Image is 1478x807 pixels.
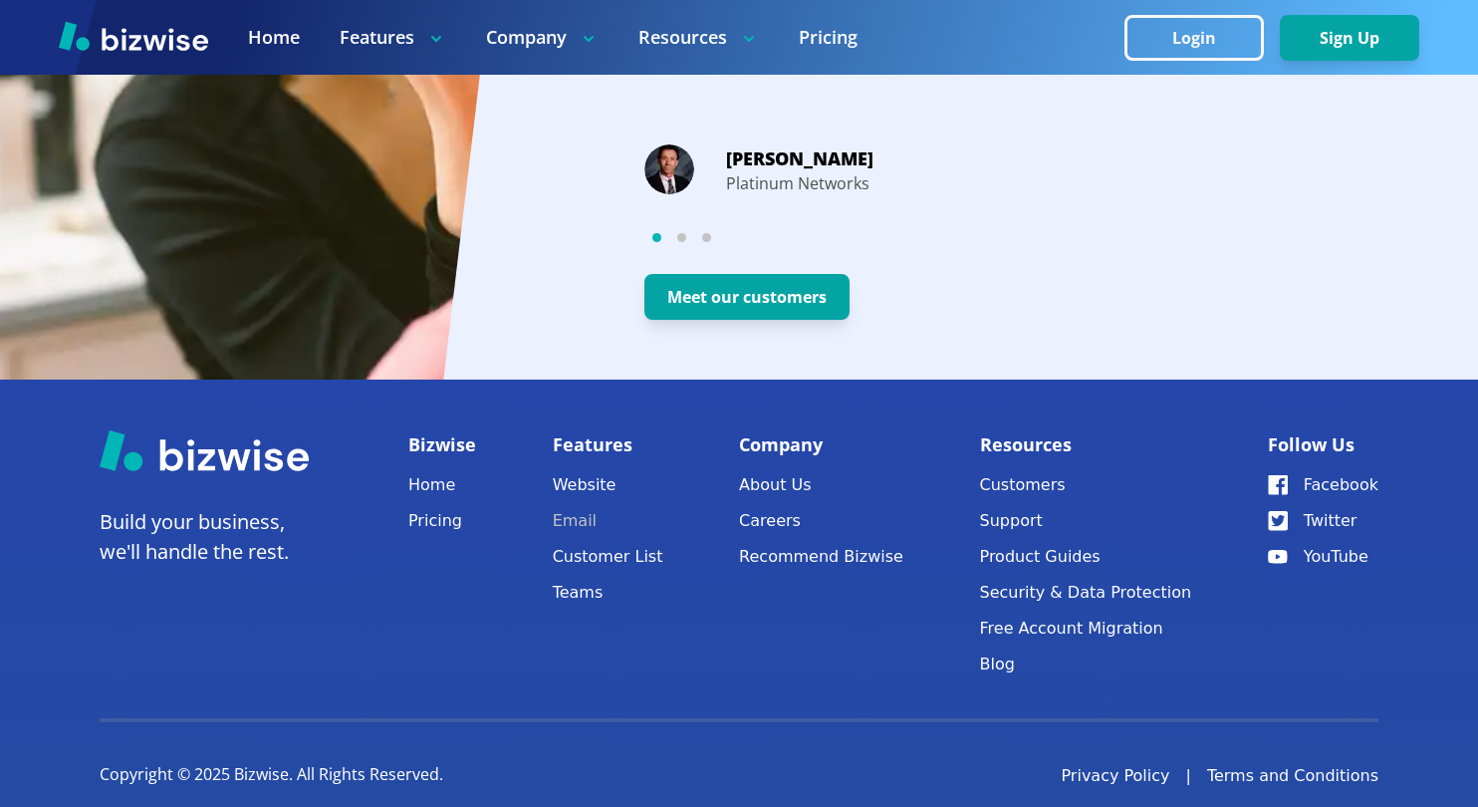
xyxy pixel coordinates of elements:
[408,429,476,459] p: Bizwise
[1124,29,1280,48] a: Login
[408,471,476,499] a: Home
[638,25,759,50] p: Resources
[553,429,663,459] p: Features
[644,274,850,320] button: Meet our customers
[739,429,903,459] p: Company
[1268,543,1378,571] a: YouTube
[1124,15,1264,61] button: Login
[1268,429,1378,459] p: Follow Us
[980,579,1192,607] a: Security & Data Protection
[1061,764,1169,788] a: Privacy Policy
[553,471,663,499] a: Website
[248,25,300,50] a: Home
[1186,764,1191,788] div: |
[1268,471,1378,499] a: Facebook
[1268,550,1288,564] img: YouTube Icon
[739,471,903,499] a: About Us
[980,543,1192,571] a: Product Guides
[739,543,903,571] a: Recommend Bizwise
[1268,475,1288,495] img: Facebook Icon
[1207,764,1378,788] a: Terms and Conditions
[980,651,1192,678] a: Blog
[799,25,858,50] a: Pricing
[980,507,1192,535] button: Support
[1268,507,1378,535] a: Twitter
[100,764,443,786] p: Copyright © 2025 Bizwise. All Rights Reserved.
[1280,29,1419,48] a: Sign Up
[980,615,1192,643] a: Free Account Migration
[408,507,476,535] a: Pricing
[739,507,903,535] a: Careers
[100,429,309,471] img: Bizwise Logo
[1268,511,1288,531] img: Twitter Icon
[1280,15,1419,61] button: Sign Up
[553,507,663,535] a: Email
[553,543,663,571] a: Customer List
[59,21,208,51] img: Bizwise Logo
[980,471,1192,499] a: Customers
[726,143,873,173] p: [PERSON_NAME]
[340,25,446,50] p: Features
[980,429,1192,459] p: Resources
[100,507,309,567] p: Build your business, we'll handle the rest.
[644,144,694,194] img: Michael Branson
[726,173,873,195] p: Platinum Networks
[486,25,599,50] p: Company
[553,579,663,607] a: Teams
[587,288,850,307] a: Meet our customers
